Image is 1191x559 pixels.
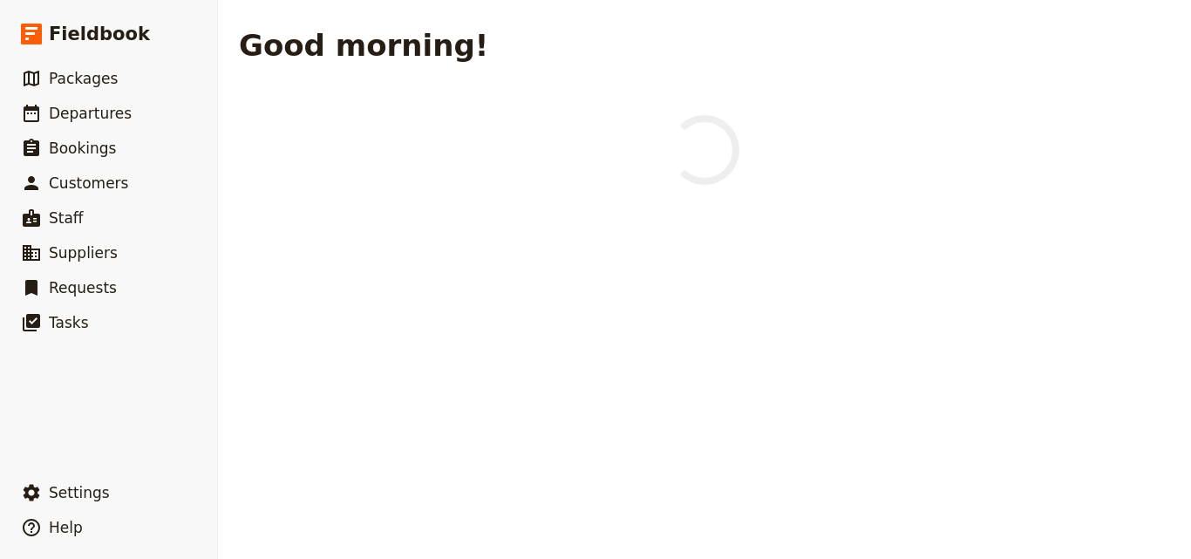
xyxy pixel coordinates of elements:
span: Requests [49,279,117,297]
span: Staff [49,209,84,227]
span: Customers [49,174,128,192]
span: Settings [49,484,110,501]
span: Suppliers [49,244,118,262]
span: Fieldbook [49,21,150,47]
span: Departures [49,105,132,122]
span: Bookings [49,140,116,157]
span: Help [49,519,83,536]
span: Packages [49,70,118,87]
span: Tasks [49,314,89,331]
h1: Good morning! [239,28,488,63]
